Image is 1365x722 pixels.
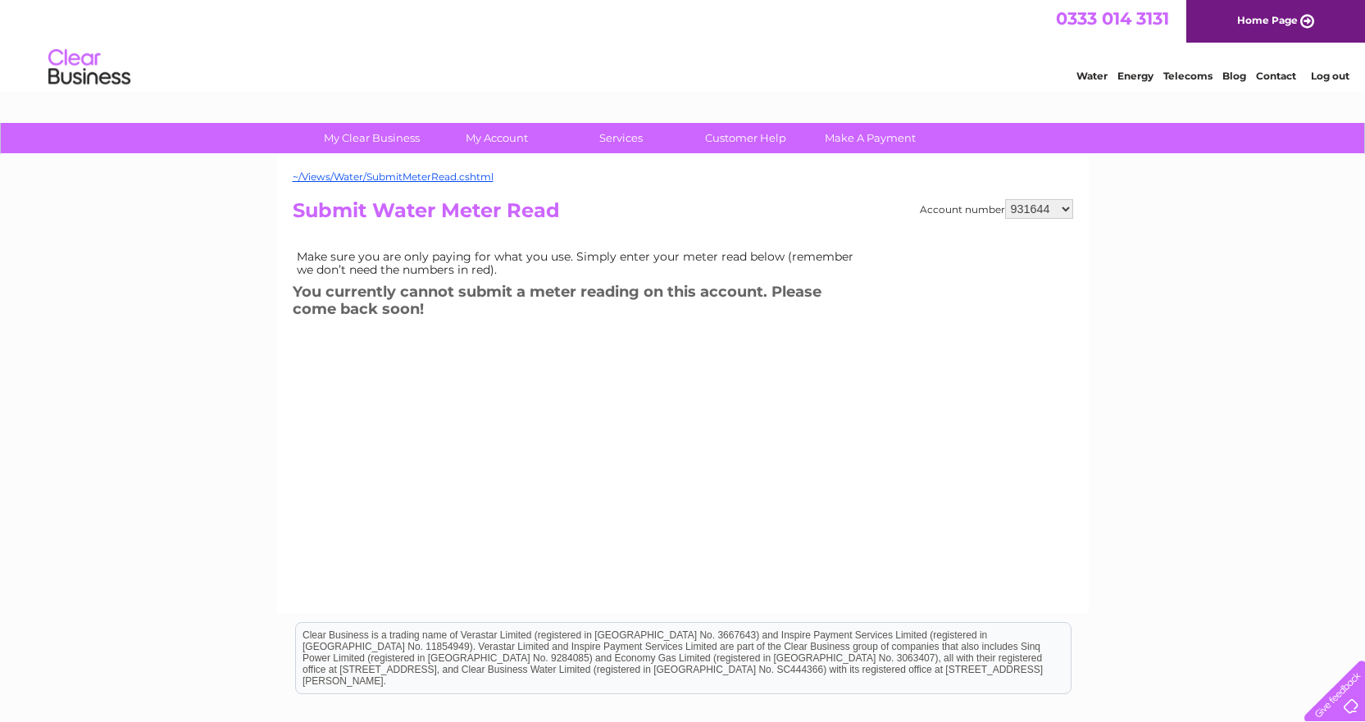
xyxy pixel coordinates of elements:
[678,123,813,153] a: Customer Help
[48,43,131,93] img: logo.png
[1117,70,1153,82] a: Energy
[304,123,439,153] a: My Clear Business
[1056,8,1169,29] a: 0333 014 3131
[429,123,564,153] a: My Account
[1222,70,1246,82] a: Blog
[803,123,938,153] a: Make A Payment
[293,280,867,325] h3: You currently cannot submit a meter reading on this account. Please come back soon!
[293,170,494,183] a: ~/Views/Water/SubmitMeterRead.cshtml
[1311,70,1349,82] a: Log out
[293,199,1073,230] h2: Submit Water Meter Read
[920,199,1073,219] div: Account number
[293,246,867,280] td: Make sure you are only paying for what you use. Simply enter your meter read below (remember we d...
[1163,70,1213,82] a: Telecoms
[1076,70,1108,82] a: Water
[296,9,1071,79] div: Clear Business is a trading name of Verastar Limited (registered in [GEOGRAPHIC_DATA] No. 3667643...
[1256,70,1296,82] a: Contact
[553,123,689,153] a: Services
